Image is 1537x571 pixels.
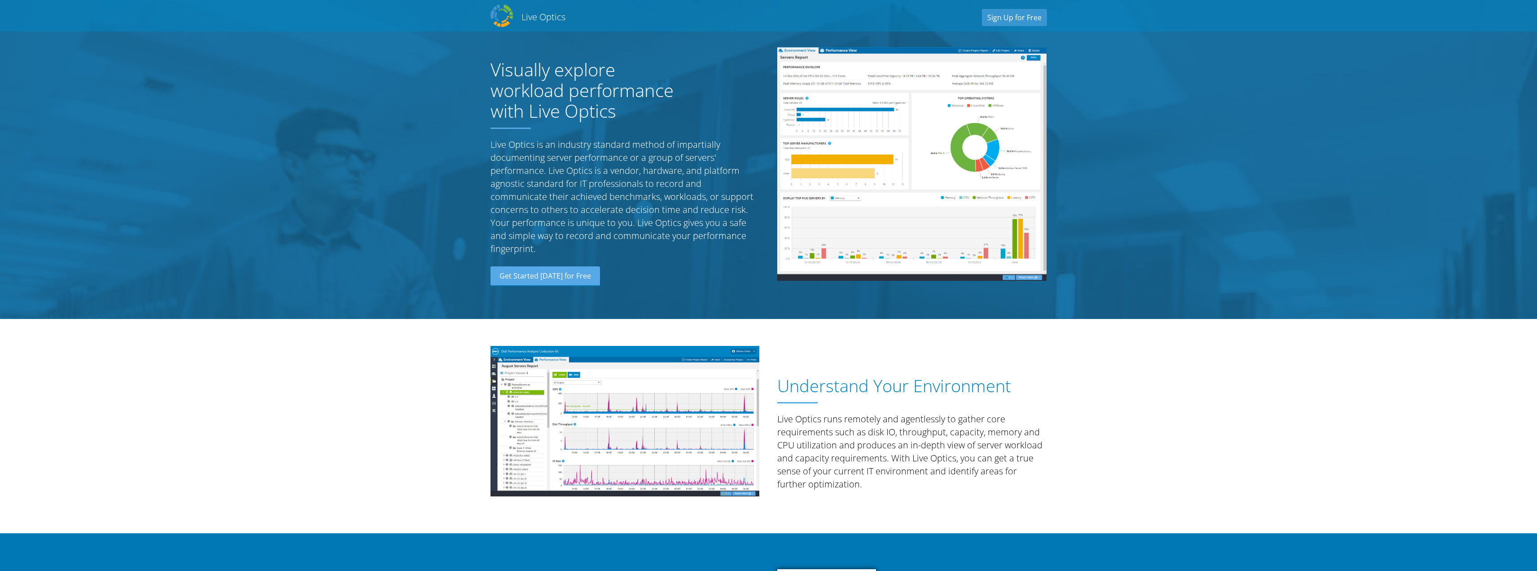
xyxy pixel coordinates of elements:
[490,346,760,496] img: Understand Your Environment
[521,11,565,23] h2: Live Optics
[982,9,1047,26] a: Sign Up for Free
[777,47,1047,281] img: Server Report
[490,266,600,286] a: Get Started [DATE] for Free
[777,412,1047,491] p: Live Optics runs remotely and agentlessly to gather core requirements such as disk IO, throughput...
[490,4,513,27] img: Dell Dpack
[490,138,760,255] p: Live Optics is an industry standard method of impartially documenting server performance or a gro...
[777,376,1042,396] h1: Understand Your Environment
[490,59,692,121] h1: Visually explore workload performance with Live Optics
